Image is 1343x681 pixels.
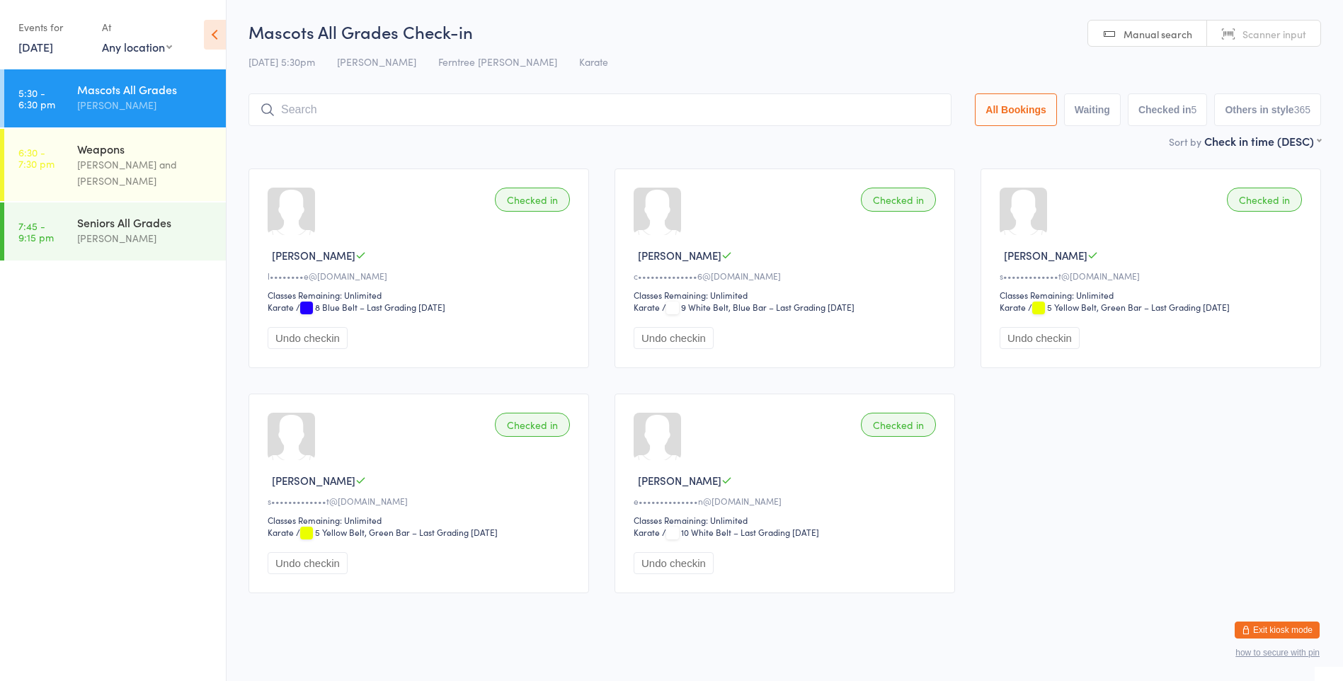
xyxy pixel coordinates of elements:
[4,129,226,201] a: 6:30 -7:30 pmWeapons[PERSON_NAME] and [PERSON_NAME]
[77,97,214,113] div: [PERSON_NAME]
[861,188,936,212] div: Checked in
[662,526,819,538] span: / 10 White Belt – Last Grading [DATE]
[1124,27,1192,41] span: Manual search
[579,55,608,69] span: Karate
[1000,301,1026,313] div: Karate
[77,81,214,97] div: Mascots All Grades
[77,141,214,156] div: Weapons
[634,289,940,301] div: Classes Remaining: Unlimited
[268,514,574,526] div: Classes Remaining: Unlimited
[337,55,416,69] span: [PERSON_NAME]
[438,55,557,69] span: Ferntree [PERSON_NAME]
[634,495,940,507] div: e••••••••••••••n@[DOMAIN_NAME]
[638,248,721,263] span: [PERSON_NAME]
[1204,133,1321,149] div: Check in time (DESC)
[268,552,348,574] button: Undo checkin
[1169,135,1201,149] label: Sort by
[268,301,294,313] div: Karate
[102,16,172,39] div: At
[77,214,214,230] div: Seniors All Grades
[296,301,445,313] span: / 8 Blue Belt – Last Grading [DATE]
[634,270,940,282] div: c••••••••••••••6@[DOMAIN_NAME]
[634,301,660,313] div: Karate
[1235,648,1320,658] button: how to secure with pin
[18,87,55,110] time: 5:30 - 6:30 pm
[248,93,951,126] input: Search
[18,39,53,55] a: [DATE]
[268,327,348,349] button: Undo checkin
[975,93,1057,126] button: All Bookings
[1235,622,1320,639] button: Exit kiosk mode
[1000,270,1306,282] div: s•••••••••••••t@[DOMAIN_NAME]
[495,413,570,437] div: Checked in
[4,69,226,127] a: 5:30 -6:30 pmMascots All Grades[PERSON_NAME]
[77,156,214,189] div: [PERSON_NAME] and [PERSON_NAME]
[495,188,570,212] div: Checked in
[1004,248,1087,263] span: [PERSON_NAME]
[1227,188,1302,212] div: Checked in
[638,473,721,488] span: [PERSON_NAME]
[77,230,214,246] div: [PERSON_NAME]
[268,526,294,538] div: Karate
[1294,104,1310,115] div: 365
[634,514,940,526] div: Classes Remaining: Unlimited
[1028,301,1230,313] span: / 5 Yellow Belt, Green Bar – Last Grading [DATE]
[248,55,315,69] span: [DATE] 5:30pm
[296,526,498,538] span: / 5 Yellow Belt, Green Bar – Last Grading [DATE]
[18,16,88,39] div: Events for
[1000,327,1080,349] button: Undo checkin
[1191,104,1197,115] div: 5
[1000,289,1306,301] div: Classes Remaining: Unlimited
[268,495,574,507] div: s•••••••••••••t@[DOMAIN_NAME]
[18,147,55,169] time: 6:30 - 7:30 pm
[248,20,1321,43] h2: Mascots All Grades Check-in
[1242,27,1306,41] span: Scanner input
[1214,93,1321,126] button: Others in style365
[662,301,855,313] span: / 9 White Belt, Blue Bar – Last Grading [DATE]
[102,39,172,55] div: Any location
[1064,93,1121,126] button: Waiting
[268,289,574,301] div: Classes Remaining: Unlimited
[861,413,936,437] div: Checked in
[4,202,226,261] a: 7:45 -9:15 pmSeniors All Grades[PERSON_NAME]
[1128,93,1208,126] button: Checked in5
[272,248,355,263] span: [PERSON_NAME]
[634,526,660,538] div: Karate
[268,270,574,282] div: l••••••••e@[DOMAIN_NAME]
[272,473,355,488] span: [PERSON_NAME]
[634,552,714,574] button: Undo checkin
[18,220,54,243] time: 7:45 - 9:15 pm
[634,327,714,349] button: Undo checkin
